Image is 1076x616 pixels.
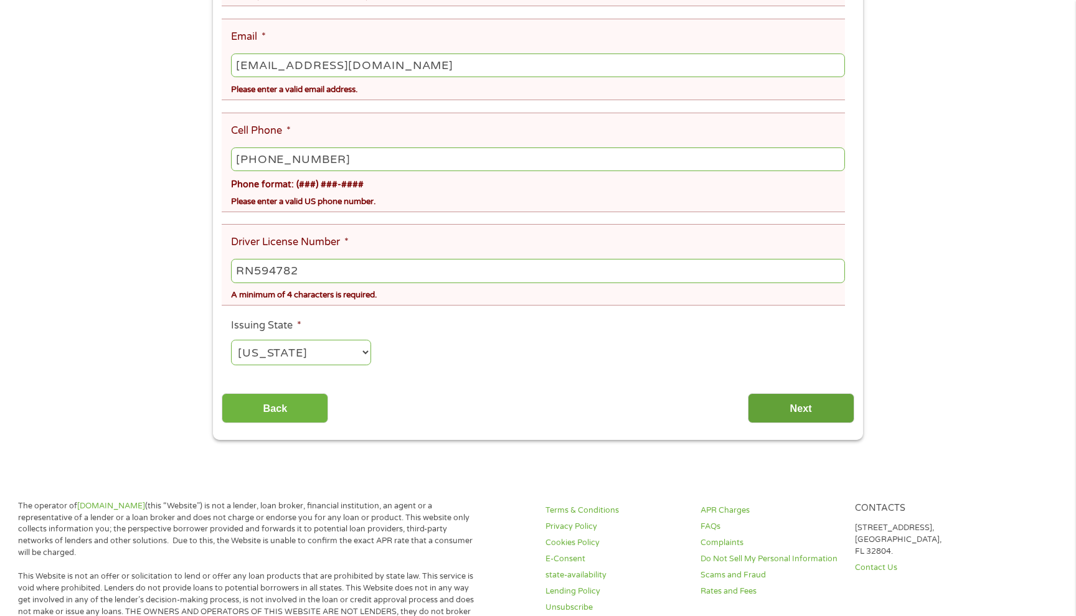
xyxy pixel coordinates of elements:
a: state-availability [545,569,685,581]
label: Issuing State [231,319,301,332]
label: Driver License Number [231,236,349,249]
a: Scams and Fraud [701,569,840,581]
input: Next [748,393,854,424]
a: Contact Us [855,562,994,574]
a: Rates and Fees [701,586,840,597]
a: Lending Policy [545,586,685,597]
h4: Contacts [855,503,994,515]
a: Do Not Sell My Personal Information [701,553,840,565]
a: [DOMAIN_NAME] [77,501,145,511]
a: Cookies Policy [545,537,685,549]
input: john@gmail.com [231,54,845,77]
a: Privacy Policy [545,521,685,533]
input: (541) 754-3010 [231,147,845,171]
div: Please enter a valid email address. [231,80,845,96]
p: [STREET_ADDRESS], [GEOGRAPHIC_DATA], FL 32804. [855,522,994,558]
label: Email [231,30,266,44]
a: E-Consent [545,553,685,565]
div: A minimum of 4 characters is required. [231,285,845,302]
div: Phone format: (###) ###-#### [231,174,845,192]
a: Unsubscribe [545,602,685,614]
p: The operator of (this “Website”) is not a lender, loan broker, financial institution, an agent or... [18,500,482,559]
a: Terms & Conditions [545,505,685,516]
label: Cell Phone [231,124,291,138]
a: APR Charges [701,505,840,516]
a: FAQs [701,521,840,533]
a: Complaints [701,537,840,549]
input: Back [222,393,328,424]
div: Please enter a valid US phone number. [231,191,845,208]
